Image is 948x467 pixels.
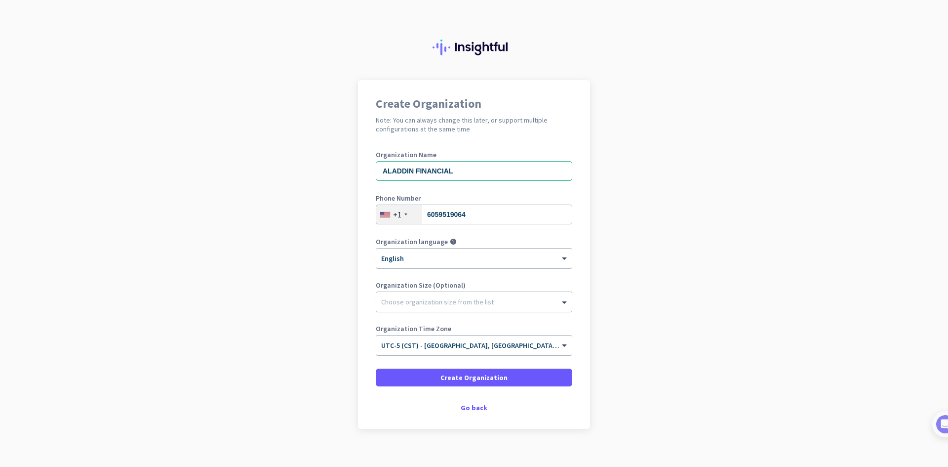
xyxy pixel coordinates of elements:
input: What is the name of your organization? [376,161,572,181]
div: Go back [376,404,572,411]
span: Create Organization [440,373,508,382]
label: Organization Name [376,151,572,158]
label: Organization Time Zone [376,325,572,332]
h2: Note: You can always change this later, or support multiple configurations at the same time [376,116,572,133]
label: Organization language [376,238,448,245]
h1: Create Organization [376,98,572,110]
label: Organization Size (Optional) [376,282,572,289]
input: 201-555-0123 [376,205,572,224]
div: +1 [393,210,401,219]
img: Insightful [433,40,515,55]
label: Phone Number [376,195,572,202]
button: Create Organization [376,369,572,386]
i: help [450,238,457,245]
